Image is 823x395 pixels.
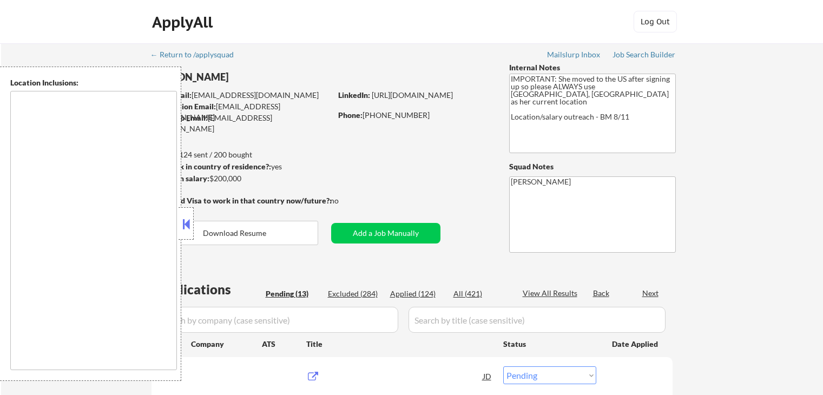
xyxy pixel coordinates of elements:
[613,51,676,58] div: Job Search Builder
[152,113,331,134] div: [EMAIL_ADDRESS][DOMAIN_NAME]
[390,288,444,299] div: Applied (124)
[266,288,320,299] div: Pending (13)
[152,13,216,31] div: ApplyAll
[593,288,610,299] div: Back
[191,339,262,350] div: Company
[634,11,677,32] button: Log Out
[523,288,581,299] div: View All Results
[338,110,363,120] strong: Phone:
[151,173,331,184] div: $200,000
[547,50,601,61] a: Mailslurp Inbox
[155,307,398,333] input: Search by company (case sensitive)
[482,366,493,386] div: JD
[150,51,244,58] div: ← Return to /applysquad
[151,161,328,172] div: yes
[151,162,271,171] strong: Can work in country of residence?:
[330,195,361,206] div: no
[509,62,676,73] div: Internal Notes
[338,110,491,121] div: [PHONE_NUMBER]
[409,307,666,333] input: Search by title (case sensitive)
[612,339,660,350] div: Date Applied
[547,51,601,58] div: Mailslurp Inbox
[331,223,440,243] button: Add a Job Manually
[151,149,331,160] div: 124 sent / 200 bought
[453,288,508,299] div: All (421)
[155,283,262,296] div: Applications
[152,221,318,245] button: Download Resume
[306,339,493,350] div: Title
[503,334,596,353] div: Status
[328,288,382,299] div: Excluded (284)
[150,50,244,61] a: ← Return to /applysquad
[262,339,306,350] div: ATS
[152,70,374,84] div: [PERSON_NAME]
[152,101,331,122] div: [EMAIL_ADDRESS][DOMAIN_NAME]
[152,90,331,101] div: [EMAIL_ADDRESS][DOMAIN_NAME]
[642,288,660,299] div: Next
[10,77,177,88] div: Location Inclusions:
[509,161,676,172] div: Squad Notes
[372,90,453,100] a: [URL][DOMAIN_NAME]
[152,196,332,205] strong: Will need Visa to work in that country now/future?:
[338,90,370,100] strong: LinkedIn:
